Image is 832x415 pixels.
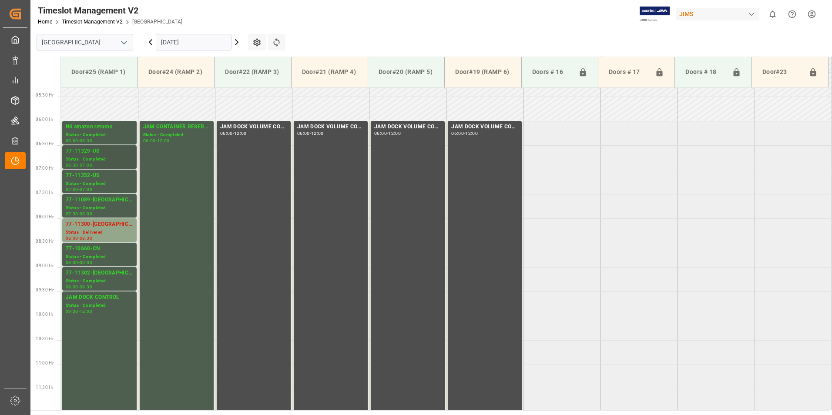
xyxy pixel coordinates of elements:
div: 08:00 [66,236,78,240]
div: 77-11352-US [66,171,133,180]
div: Door#21 (RAMP 4) [299,64,361,80]
div: - [155,139,157,143]
div: Status - Completed [66,156,133,163]
div: Door#19 (RAMP 6) [452,64,514,80]
div: 07:30 [66,212,78,216]
div: 77-11329-US [66,147,133,156]
span: 11:30 Hr [36,385,54,390]
div: 77-11300-[GEOGRAPHIC_DATA] [66,220,133,229]
div: Door#24 (RAMP 2) [145,64,207,80]
span: 05:30 Hr [36,93,54,97]
span: 06:00 Hr [36,117,54,122]
div: Door#23 [759,64,805,80]
div: 06:00 [143,139,156,143]
div: JAM DOCK VOLUME CONTROL [220,123,287,131]
div: Status - Completed [66,180,133,187]
div: 06:00 [451,131,464,135]
div: - [78,139,80,143]
div: Doors # 18 [682,64,728,80]
div: 06:00 [66,139,78,143]
div: 12:00 [311,131,324,135]
div: - [78,261,80,264]
a: Home [38,19,52,25]
div: Status - Completed [66,278,133,285]
div: Doors # 16 [529,64,575,80]
div: - [78,236,80,240]
img: Exertis%20JAM%20-%20Email%20Logo.jpg_1722504956.jpg [640,7,670,22]
div: 08:30 [80,236,92,240]
div: - [464,131,465,135]
span: 08:00 Hr [36,214,54,219]
div: 12:00 [80,309,92,313]
div: Status - Completed [66,204,133,212]
div: 77-10660-CN [66,244,133,253]
div: 06:30 [66,163,78,167]
div: Status - Completed [143,131,210,139]
div: 06:30 [80,139,92,143]
div: Status - Delivered [66,229,133,236]
div: 08:00 [80,212,92,216]
div: Door#22 (RAMP 3) [221,64,284,80]
div: JAM DOCK VOLUME CONTROL [374,123,441,131]
div: NS amazon returns [66,123,133,131]
div: - [78,285,80,289]
div: 12:00 [157,139,170,143]
div: Status - Completed [66,131,133,139]
div: - [310,131,311,135]
div: - [387,131,388,135]
div: - [78,212,80,216]
div: 09:00 [66,285,78,289]
div: JAM DOCK CONTROL [66,293,133,302]
div: 09:30 [66,309,78,313]
div: JIMS [676,8,759,20]
div: 06:00 [374,131,387,135]
div: 08:30 [66,261,78,264]
div: 09:30 [80,285,92,289]
button: open menu [117,36,130,49]
span: 09:00 Hr [36,263,54,268]
span: 07:30 Hr [36,190,54,195]
div: 77-11089-[GEOGRAPHIC_DATA] [66,196,133,204]
div: Doors # 17 [605,64,651,80]
button: JIMS [676,6,763,22]
div: 09:00 [80,261,92,264]
div: 12:00 [388,131,401,135]
div: 07:30 [80,187,92,191]
button: Help Center [782,4,802,24]
div: Door#20 (RAMP 5) [375,64,437,80]
button: show 0 new notifications [763,4,782,24]
div: JAM DOCK VOLUME CONTROL [297,123,364,131]
span: 09:30 Hr [36,288,54,292]
div: Status - Completed [66,302,133,309]
div: 12:00 [234,131,247,135]
div: - [233,131,234,135]
div: - [78,309,80,313]
span: 08:30 Hr [36,239,54,244]
span: 06:30 Hr [36,141,54,146]
div: Timeslot Management V2 [38,4,182,17]
div: - [78,187,80,191]
div: Door#25 (RAMP 1) [68,64,131,80]
div: 06:00 [297,131,310,135]
div: 07:00 [80,163,92,167]
input: Type to search/select [37,34,133,50]
div: 07:00 [66,187,78,191]
span: 10:00 Hr [36,312,54,317]
span: 11:00 Hr [36,361,54,365]
a: Timeslot Management V2 [62,19,123,25]
div: JAM CONTAINER RESERVED [143,123,210,131]
div: 12:00 [465,131,478,135]
div: JAM DOCK VOLUME CONTROL [451,123,518,131]
div: Status - Completed [66,253,133,261]
div: - [78,163,80,167]
div: 06:00 [220,131,233,135]
div: 77-11302-[GEOGRAPHIC_DATA] [66,269,133,278]
span: 07:00 Hr [36,166,54,171]
input: DD.MM.YYYY [156,34,231,50]
span: 12:00 Hr [36,409,54,414]
span: 10:30 Hr [36,336,54,341]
